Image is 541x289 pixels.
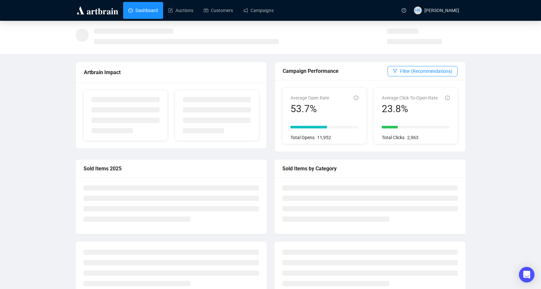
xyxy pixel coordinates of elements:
[290,103,329,115] div: 53.7%
[168,2,193,19] a: Auctions
[382,135,405,140] span: Total Clicks
[354,96,358,100] span: info-circle
[76,5,119,16] img: logo
[424,8,459,13] span: [PERSON_NAME]
[128,2,158,19] a: Dashboard
[400,68,452,75] span: Filter (Recommendations)
[519,267,535,282] div: Open Intercom Messenger
[407,135,419,140] span: 2,963
[382,95,438,100] span: Average Click-To-Open-Rate
[290,95,329,100] span: Average Open Rate
[204,2,233,19] a: Customers
[393,69,397,73] span: filter
[282,164,458,173] div: Sold Items by Category
[388,66,457,76] button: Filter (Recommendations)
[317,135,331,140] span: 11,952
[290,135,315,140] span: Total Opens
[243,2,274,19] a: Campaigns
[445,96,450,100] span: info-circle
[84,164,259,173] div: Sold Items 2025
[382,103,438,115] div: 23.8%
[415,7,420,14] span: HR
[402,8,406,13] span: question-circle
[283,67,388,75] div: Campaign Performance
[84,68,259,76] div: Artbrain Impact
